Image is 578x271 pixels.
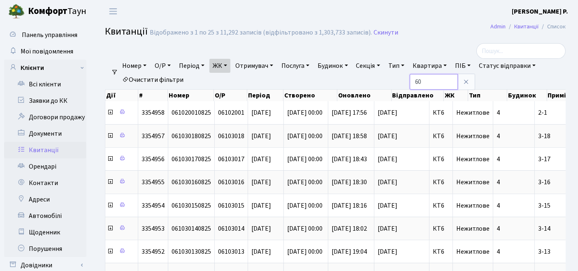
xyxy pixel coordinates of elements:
[28,5,67,18] b: Комфорт
[138,90,168,101] th: #
[512,7,568,16] a: [PERSON_NAME] Р.
[142,155,165,164] span: 3354956
[456,201,490,210] span: Нежитлове
[21,47,73,56] span: Мої повідомлення
[218,132,244,141] span: 06103018
[283,90,337,101] th: Створено
[251,178,271,187] span: [DATE]
[4,175,86,191] a: Контакти
[433,202,449,209] span: КТ6
[332,247,367,256] span: [DATE] 19:04
[444,90,469,101] th: ЖК
[497,201,500,210] span: 4
[337,90,391,101] th: Оновлено
[105,24,148,39] span: Квитанції
[172,132,211,141] span: 061030180825
[456,178,490,187] span: Нежитлове
[214,90,247,101] th: О/Р
[247,90,283,101] th: Період
[456,247,490,256] span: Нежитлове
[218,155,244,164] span: 06103017
[172,201,211,210] span: 061030150825
[456,108,490,117] span: Нежитлове
[433,133,449,139] span: КТ6
[332,155,367,164] span: [DATE] 18:43
[22,30,77,39] span: Панель управління
[142,201,165,210] span: 3354954
[4,241,86,257] a: Порушення
[539,22,566,31] li: Список
[287,132,323,141] span: [DATE] 00:00
[28,5,86,19] span: Таун
[172,178,211,187] span: 061030160825
[251,132,271,141] span: [DATE]
[4,224,86,241] a: Щоденник
[232,59,276,73] a: Отримувач
[353,59,383,73] a: Секція
[103,5,123,18] button: Переключити навігацію
[251,224,271,233] span: [DATE]
[497,155,500,164] span: 4
[150,29,372,37] div: Відображено з 1 по 25 з 11,292 записів (відфільтровано з 1,303,733 записів).
[172,224,211,233] span: 061030140825
[378,202,426,209] span: [DATE]
[4,27,86,43] a: Панель управління
[172,108,211,117] span: 061020010825
[332,224,367,233] span: [DATE] 18:02
[4,93,86,109] a: Заявки до КК
[378,248,426,255] span: [DATE]
[468,90,507,101] th: Тип
[287,224,323,233] span: [DATE] 00:00
[4,158,86,175] a: Орендарі
[4,60,86,76] a: Клієнти
[332,178,367,187] span: [DATE] 18:30
[476,43,566,59] input: Пошук...
[507,90,547,101] th: Будинок
[4,76,86,93] a: Всі клієнти
[287,108,323,117] span: [DATE] 00:00
[151,59,174,73] a: О/Р
[218,224,244,233] span: 06103014
[456,132,490,141] span: Нежитлове
[119,59,150,73] a: Номер
[4,191,86,208] a: Адреси
[218,108,244,117] span: 06102001
[142,247,165,256] span: 3354952
[497,178,500,187] span: 4
[4,109,86,125] a: Договори продажу
[4,142,86,158] a: Квитанції
[378,133,426,139] span: [DATE]
[456,224,490,233] span: Нежитлове
[332,201,367,210] span: [DATE] 18:16
[287,178,323,187] span: [DATE] 00:00
[142,132,165,141] span: 3354957
[378,225,426,232] span: [DATE]
[497,247,500,256] span: 4
[251,108,271,117] span: [DATE]
[251,201,271,210] span: [DATE]
[209,59,230,73] a: ЖК
[287,155,323,164] span: [DATE] 00:00
[392,90,444,101] th: Відправлено
[433,179,449,185] span: КТ6
[287,247,323,256] span: [DATE] 00:00
[8,3,25,20] img: logo.png
[176,59,208,73] a: Період
[378,179,426,185] span: [DATE]
[456,155,490,164] span: Нежитлове
[433,156,449,162] span: КТ6
[4,208,86,224] a: Автомобілі
[433,109,449,116] span: КТ6
[119,73,187,87] a: Очистити фільтри
[452,59,474,73] a: ПІБ
[332,108,367,117] span: [DATE] 17:56
[105,90,138,101] th: Дії
[433,248,449,255] span: КТ6
[433,225,449,232] span: КТ6
[218,178,244,187] span: 06103016
[172,155,211,164] span: 061030170825
[374,29,398,37] a: Скинути
[514,22,539,31] a: Квитанції
[142,108,165,117] span: 3354958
